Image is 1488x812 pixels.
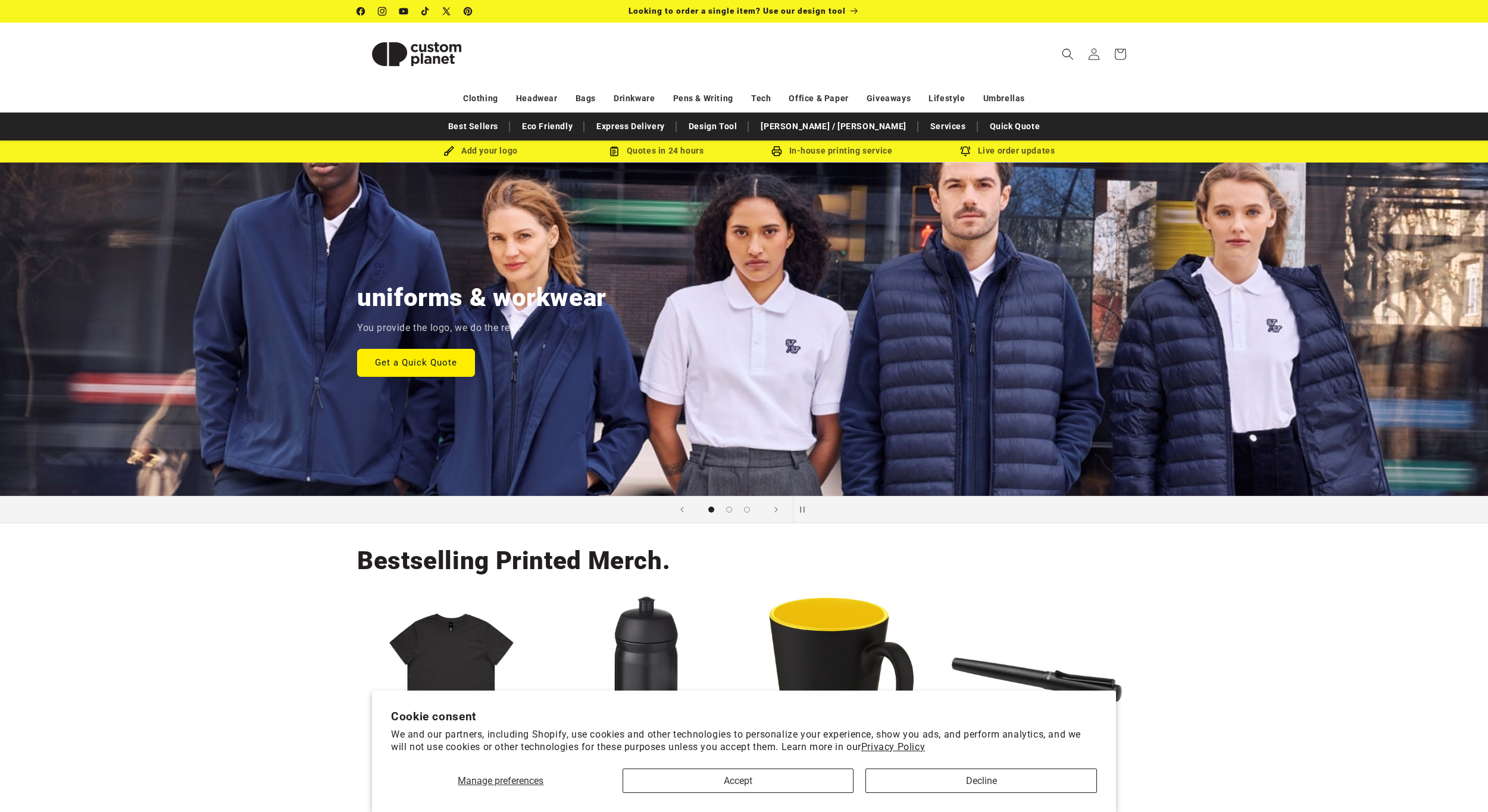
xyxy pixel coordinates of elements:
[1055,41,1081,67] summary: Search
[609,146,620,157] img: Order Updates Icon
[443,146,454,157] img: Brush Icon
[669,496,695,523] button: Previous slide
[442,116,504,137] a: Best Sellers
[738,501,756,519] button: Load slide 3 of 3
[590,116,671,137] a: Express Delivery
[614,88,655,109] a: Drinkware
[983,88,1025,109] a: Umbrellas
[744,143,920,158] div: In-house printing service
[357,320,521,337] p: You provide the logo, we do the rest.
[865,769,1097,793] button: Decline
[673,88,733,109] a: Pens & Writing
[867,88,911,109] a: Giveaways
[561,595,732,765] img: HydroFlex™ 500 ml squeezy sport bottle
[516,116,579,137] a: Eco Friendly
[516,88,558,109] a: Headwear
[463,88,498,109] a: Clothing
[756,595,927,765] img: Oli 360 ml ceramic mug with handle
[357,545,670,577] h2: Bestselling Printed Merch.
[960,146,971,157] img: Order updates
[458,775,543,786] span: Manage preferences
[793,496,819,523] button: Pause slideshow
[1428,755,1488,812] iframe: Chat Widget
[357,27,476,81] img: Custom Planet
[391,769,611,793] button: Manage preferences
[929,88,965,109] a: Lifestyle
[629,6,846,15] span: Looking to order a single item? Use our design tool
[771,146,782,157] img: In-house printing
[568,143,744,158] div: Quotes in 24 hours
[393,143,568,158] div: Add your logo
[720,501,738,519] button: Load slide 2 of 3
[763,496,789,523] button: Next slide
[751,88,771,109] a: Tech
[984,116,1046,137] a: Quick Quote
[353,23,481,85] a: Custom Planet
[357,348,475,376] a: Get a Quick Quote
[391,729,1097,754] p: We and our partners, including Shopify, use cookies and other technologies to personalize your ex...
[924,116,972,137] a: Services
[920,143,1095,158] div: Live order updates
[683,116,743,137] a: Design Tool
[576,88,596,109] a: Bags
[391,710,1097,723] h2: Cookie consent
[755,116,912,137] a: [PERSON_NAME] / [PERSON_NAME]
[789,88,848,109] a: Office & Paper
[357,282,607,314] h2: uniforms & workwear
[623,769,854,793] button: Accept
[702,501,720,519] button: Load slide 1 of 3
[861,741,925,752] a: Privacy Policy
